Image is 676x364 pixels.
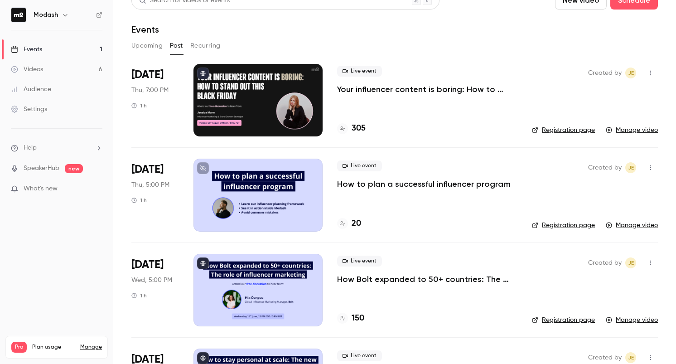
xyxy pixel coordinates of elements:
[131,68,164,82] span: [DATE]
[628,162,634,173] span: JE
[65,164,83,173] span: new
[352,122,366,135] h4: 305
[131,180,169,189] span: Thu, 5:00 PM
[588,68,622,78] span: Created by
[628,257,634,268] span: JE
[337,256,382,267] span: Live event
[11,105,47,114] div: Settings
[337,312,364,325] a: 150
[337,179,511,189] a: How to plan a successful influencer program
[337,218,361,230] a: 20
[532,221,595,230] a: Registration page
[625,68,636,78] span: Jack Eaton
[625,257,636,268] span: Jack Eaton
[24,143,37,153] span: Help
[352,312,364,325] h4: 150
[337,274,517,285] a: How Bolt expanded to 50+ countries: The role of influencer marketing
[11,143,102,153] li: help-dropdown-opener
[11,342,27,353] span: Pro
[606,221,658,230] a: Manage video
[11,8,26,22] img: Modash
[337,160,382,171] span: Live event
[625,352,636,363] span: Jack Eaton
[337,66,382,77] span: Live event
[588,352,622,363] span: Created by
[190,39,221,53] button: Recurring
[131,86,169,95] span: Thu, 7:00 PM
[532,315,595,325] a: Registration page
[24,184,58,194] span: What's new
[24,164,59,173] a: SpeakerHub
[628,68,634,78] span: JE
[34,10,58,19] h6: Modash
[532,126,595,135] a: Registration page
[337,122,366,135] a: 305
[352,218,361,230] h4: 20
[11,85,51,94] div: Audience
[131,24,159,35] h1: Events
[131,197,147,204] div: 1 h
[131,159,179,231] div: Jun 26 Thu, 5:00 PM (Europe/London)
[337,84,517,95] a: Your influencer content is boring: How to stand out this [DATE][DATE]
[588,257,622,268] span: Created by
[131,292,147,299] div: 1 h
[131,102,147,109] div: 1 h
[11,45,42,54] div: Events
[337,350,382,361] span: Live event
[170,39,183,53] button: Past
[628,352,634,363] span: JE
[131,39,163,53] button: Upcoming
[80,344,102,351] a: Manage
[606,126,658,135] a: Manage video
[11,65,43,74] div: Videos
[131,162,164,177] span: [DATE]
[131,276,172,285] span: Wed, 5:00 PM
[32,344,75,351] span: Plan usage
[131,64,179,136] div: Aug 28 Thu, 7:00 PM (Europe/London)
[625,162,636,173] span: Jack Eaton
[588,162,622,173] span: Created by
[131,254,179,326] div: Jun 18 Wed, 12:00 PM (America/New York)
[131,257,164,272] span: [DATE]
[606,315,658,325] a: Manage video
